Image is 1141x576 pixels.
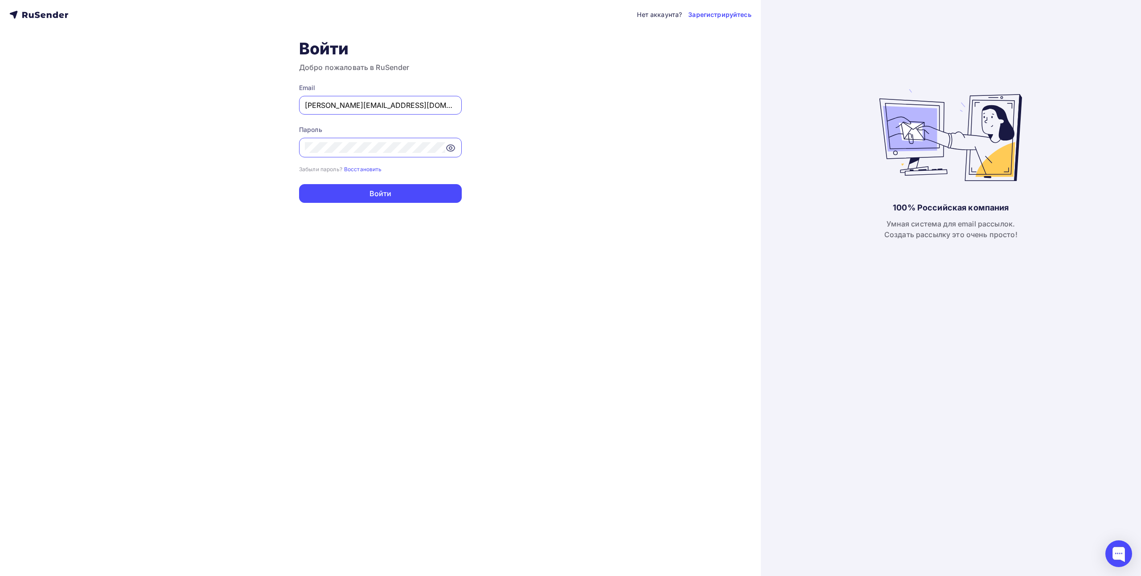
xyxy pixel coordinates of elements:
[299,62,462,73] h3: Добро пожаловать в RuSender
[344,165,382,173] a: Восстановить
[299,39,462,58] h1: Войти
[305,100,456,111] input: Укажите свой email
[299,184,462,203] button: Войти
[893,202,1009,213] div: 100% Российская компания
[344,166,382,173] small: Восстановить
[299,125,462,134] div: Пароль
[637,10,682,19] div: Нет аккаунта?
[299,83,462,92] div: Email
[299,166,342,173] small: Забыли пароль?
[688,10,751,19] a: Зарегистрируйтесь
[884,218,1018,240] div: Умная система для email рассылок. Создать рассылку это очень просто!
